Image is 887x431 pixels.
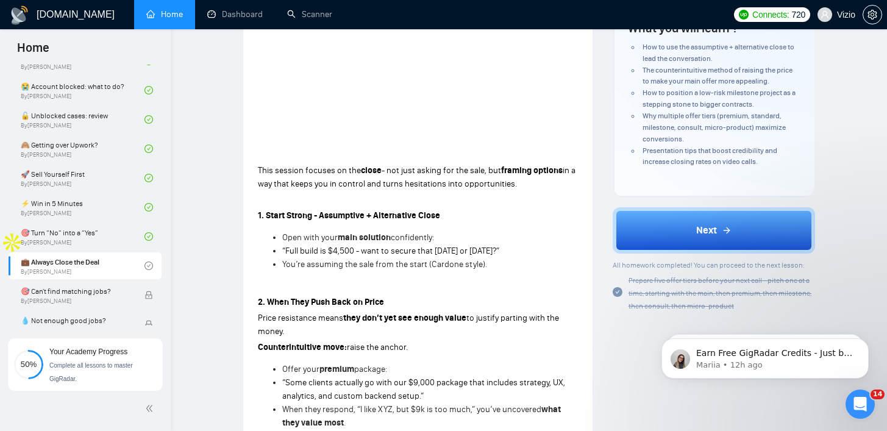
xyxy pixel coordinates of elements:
span: check-circle [144,174,153,182]
span: 💧 Not enough good jobs? [21,315,132,327]
span: By [PERSON_NAME] [21,297,132,305]
iframe: Intercom live chat [846,390,875,419]
span: All homework completed! You can proceed to the next lesson: [613,261,805,269]
span: Presentation tips that boost credibility and increase closing rates on video calls. [643,146,777,166]
iframe: Intercom notifications message [643,313,887,398]
span: Home [7,39,59,65]
span: How to use the assumptive + alternative close to lead the conversation. [643,43,794,63]
span: lock [144,320,153,329]
span: 14 [871,390,885,399]
span: Connects: [752,8,789,21]
a: searchScanner [287,9,332,20]
span: You’re assuming the sale from the start (Cardone style). [282,259,487,269]
span: double-left [145,402,157,415]
span: Complete all lessons to master GigRadar. [49,362,133,382]
a: 💼 Always Close the DealBy[PERSON_NAME] [21,252,144,279]
a: homeHome [146,9,183,20]
span: Price resistance means [258,313,343,323]
span: lock [144,291,153,299]
img: upwork-logo.png [739,10,749,20]
a: 🙈 Getting over Upwork?By[PERSON_NAME] [21,135,144,162]
span: - not just asking for the sale, but [382,165,501,176]
a: dashboardDashboard [207,9,263,20]
span: 50% [14,360,43,368]
strong: framing options [501,165,563,176]
span: check-circle [144,144,153,153]
span: user [821,10,829,19]
strong: Counterintuitive move: [258,342,347,352]
a: ⚡ Win in 5 MinutesBy[PERSON_NAME] [21,194,144,221]
span: 720 [791,8,805,21]
a: 😭 Account blocked: what to do?By[PERSON_NAME] [21,77,144,104]
span: package: [354,364,387,374]
span: The counterintuitive method of raising the price to make your main offer more appealing. [643,66,793,86]
span: 🎯 Can't find matching jobs? [21,285,132,297]
strong: 1. Start Strong - Assumptive + Alternative Close [258,210,440,221]
strong: 2. When They Push Back on Price [258,297,384,307]
span: How to position a low-risk milestone project as a stepping stone to bigger contracts. [643,88,796,109]
span: This session focuses on the [258,165,361,176]
a: setting [863,10,882,20]
span: check-circle [144,262,153,270]
button: Next [613,207,815,254]
a: 🔓 Unblocked cases: reviewBy[PERSON_NAME] [21,106,144,133]
span: Offer your [282,364,319,374]
span: “Some clients actually go with our $9,000 package that includes strategy, UX, analytics, and cust... [282,377,565,401]
span: check-circle [144,86,153,94]
span: . [344,418,346,428]
span: Why multiple offer tiers (premium, standard, milestone, consult, micro-product) maximize conversi... [643,112,786,143]
span: check-circle [613,287,622,297]
a: 🚀 Sell Yourself FirstBy[PERSON_NAME] [21,165,144,191]
span: When they respond, “I like XYZ, but $9k is too much,” you’ve uncovered [282,404,541,415]
span: raise the anchor. [347,342,408,352]
strong: they don’t yet see enough value [343,313,466,323]
strong: close [361,165,382,176]
span: Prepare five offer tiers before your next call - pitch one at a time, starting with the main, the... [629,276,811,310]
strong: premium [319,364,354,374]
img: logo [10,5,29,25]
span: Your Academy Progress [49,347,127,356]
span: check-circle [144,203,153,212]
span: setting [863,10,882,20]
span: check-circle [144,115,153,124]
button: setting [863,5,882,24]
